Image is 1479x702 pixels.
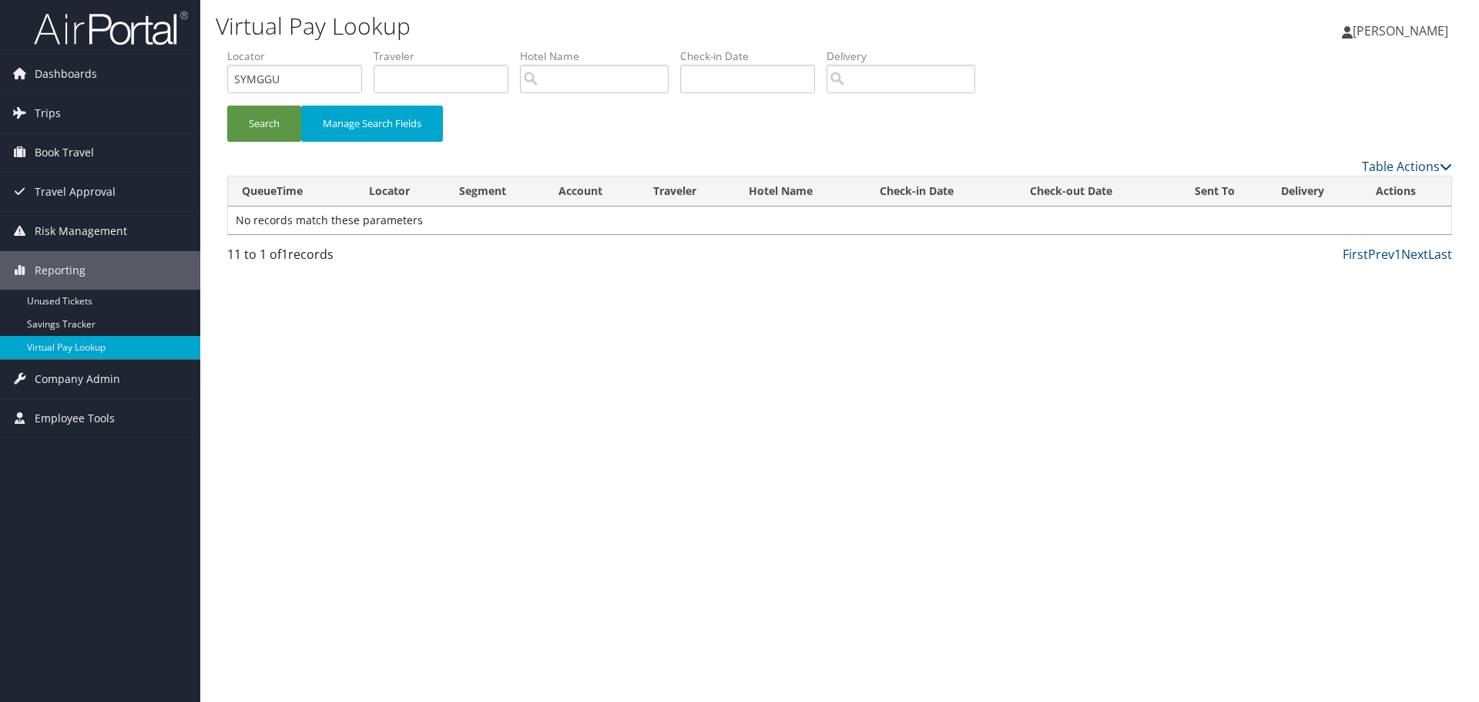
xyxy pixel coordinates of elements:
[301,106,443,142] button: Manage Search Fields
[1267,176,1362,207] th: Delivery: activate to sort column ascending
[227,245,516,271] div: 11 to 1 of records
[1353,22,1448,39] span: [PERSON_NAME]
[228,207,1451,234] td: No records match these parameters
[545,176,639,207] th: Account: activate to sort column ascending
[1181,176,1267,207] th: Sent To: activate to sort column ascending
[35,55,97,93] span: Dashboards
[1368,246,1394,263] a: Prev
[445,176,545,207] th: Segment: activate to sort column ascending
[35,94,61,133] span: Trips
[35,360,120,398] span: Company Admin
[639,176,735,207] th: Traveler: activate to sort column ascending
[1362,176,1451,207] th: Actions
[227,49,374,64] label: Locator
[227,106,301,142] button: Search
[35,212,127,250] span: Risk Management
[1394,246,1401,263] a: 1
[216,10,1048,42] h1: Virtual Pay Lookup
[520,49,680,64] label: Hotel Name
[1428,246,1452,263] a: Last
[1342,8,1464,54] a: [PERSON_NAME]
[1401,246,1428,263] a: Next
[827,49,987,64] label: Delivery
[735,176,866,207] th: Hotel Name: activate to sort column ascending
[34,10,188,46] img: airportal-logo.png
[35,251,86,290] span: Reporting
[866,176,1016,207] th: Check-in Date: activate to sort column ascending
[1343,246,1368,263] a: First
[374,49,520,64] label: Traveler
[35,133,94,172] span: Book Travel
[35,173,116,211] span: Travel Approval
[1016,176,1181,207] th: Check-out Date: activate to sort column ascending
[355,176,445,207] th: Locator: activate to sort column ascending
[680,49,827,64] label: Check-in Date
[35,399,115,438] span: Employee Tools
[228,176,355,207] th: QueueTime: activate to sort column ascending
[281,246,288,263] span: 1
[1362,158,1452,175] a: Table Actions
